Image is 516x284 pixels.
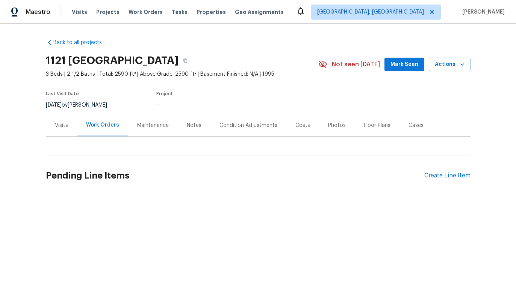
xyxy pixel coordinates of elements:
[172,9,188,15] span: Tasks
[197,8,226,16] span: Properties
[317,8,424,16] span: [GEOGRAPHIC_DATA], [GEOGRAPHIC_DATA]
[328,122,346,129] div: Photos
[46,102,62,108] span: [DATE]
[46,70,318,78] span: 3 Beds | 2 1/2 Baths | Total: 2590 ft² | Above Grade: 2590 ft² | Basement Finished: N/A | 1995
[46,57,179,64] h2: 1121 [GEOGRAPHIC_DATA]
[46,92,79,96] span: Last Visit Date
[384,58,424,72] button: Mark Seen
[86,121,119,129] div: Work Orders
[390,60,418,69] span: Mark Seen
[364,122,390,129] div: Floor Plans
[179,54,192,67] button: Copy Address
[295,122,310,129] div: Costs
[459,8,505,16] span: [PERSON_NAME]
[424,172,471,179] div: Create Line Item
[137,122,169,129] div: Maintenance
[72,8,87,16] span: Visits
[96,8,120,16] span: Projects
[46,101,116,110] div: by [PERSON_NAME]
[46,39,118,46] a: Back to all projects
[235,8,284,16] span: Geo Assignments
[409,122,424,129] div: Cases
[26,8,50,16] span: Maestro
[129,8,163,16] span: Work Orders
[429,58,471,72] button: Actions
[55,122,68,129] div: Visits
[219,122,277,129] div: Condition Adjustments
[156,92,173,96] span: Project
[435,60,465,69] span: Actions
[332,61,380,68] span: Not seen [DATE]
[187,122,201,129] div: Notes
[46,158,424,193] h2: Pending Line Items
[156,101,301,106] div: ...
